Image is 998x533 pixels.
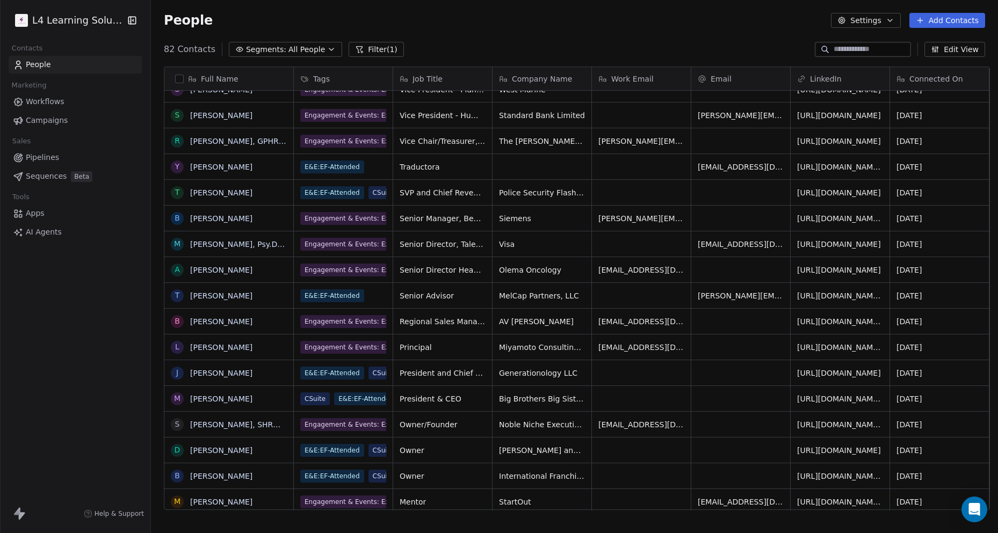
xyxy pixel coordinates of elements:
[190,343,252,352] a: [PERSON_NAME]
[190,188,252,197] a: [PERSON_NAME]
[698,162,784,172] span: [EMAIL_ADDRESS][DOMAIN_NAME]
[896,213,922,224] span: [DATE]
[797,316,883,327] span: [URL][DOMAIN_NAME][PERSON_NAME]
[400,471,424,481] span: Owner
[611,74,654,84] span: Work Email
[512,74,572,84] span: Company Name
[896,110,922,121] span: [DATE]
[499,342,585,353] span: Miyamoto Consulting LLC
[896,187,922,198] span: [DATE]
[499,445,585,456] span: [PERSON_NAME] and Co.
[8,133,35,149] span: Sales
[797,110,881,121] span: [URL][DOMAIN_NAME]
[26,59,51,70] span: People
[598,419,684,430] span: [EMAIL_ADDRESS][DOMAIN_NAME]
[400,136,486,147] span: Vice Chair/Treasurer, Board of Trustees
[9,149,142,166] a: Pipelines
[300,418,459,431] span: Engagement & Events: Exec Forum - Attended
[711,74,732,84] span: Email
[175,316,180,327] div: B
[294,67,393,90] div: Tags
[896,497,922,507] span: [DATE]
[190,266,252,274] a: [PERSON_NAME]
[190,317,252,326] a: [PERSON_NAME]
[499,239,515,250] span: Visa
[9,56,142,74] a: People
[300,289,364,302] span: E&E:EF-Attended
[174,393,180,404] div: M
[698,497,784,507] span: [EMAIL_ADDRESS][DOMAIN_NAME]
[246,44,286,55] span: Segments:
[400,213,486,224] span: Senior Manager, Benefits
[190,85,252,94] a: [PERSON_NAME]
[499,316,574,327] span: AV [PERSON_NAME]
[400,342,432,353] span: Principal
[84,509,144,518] a: Help & Support
[190,163,252,171] a: [PERSON_NAME]
[499,290,579,301] span: MelCap Partners, LLC
[190,111,252,120] a: [PERSON_NAME]
[400,368,486,378] span: President and Chief Executive Officer
[300,367,364,379] span: E&E:EF-Attended
[698,239,784,250] span: [EMAIL_ADDRESS][DOMAIN_NAME]
[201,74,238,84] span: Full Name
[896,136,922,147] span: [DATE]
[190,472,252,480] a: [PERSON_NAME]
[890,67,989,90] div: Connected On
[164,43,215,56] span: 82 Contacts
[175,419,180,430] div: S
[400,445,424,456] span: Owner
[26,115,68,126] span: Campaigns
[797,445,881,456] span: [URL][DOMAIN_NAME]
[499,419,585,430] span: Noble Niche Executive Recruitment
[300,135,465,148] span: Engagement & Events: Exec Forum - Registered
[598,213,684,224] span: [PERSON_NAME][EMAIL_ADDRESS][DOMAIN_NAME]
[26,152,59,163] span: Pipelines
[499,136,585,147] span: The [PERSON_NAME][GEOGRAPHIC_DATA]
[797,368,881,378] span: [URL][DOMAIN_NAME]
[896,239,922,250] span: [DATE]
[9,112,142,129] a: Campaigns
[797,471,883,481] span: [URL][DOMAIN_NAME][PERSON_NAME][PERSON_NAME]
[810,74,842,84] span: LinkedIn
[300,264,465,276] span: Engagement & Events: Exec Forum - Registered
[831,13,900,28] button: Settings
[190,498,252,506] a: [PERSON_NAME]
[400,419,458,430] span: Owner/Founder
[300,341,465,354] span: Engagement & Events: Exec Forum - Registered
[400,316,486,327] span: Regional Sales Manager - [GEOGRAPHIC_DATA]
[499,368,577,378] span: Generationology LLC
[400,497,426,507] span: Mentor
[300,186,364,199] span: E&E:EF-Attended
[698,110,784,121] span: [PERSON_NAME][EMAIL_ADDRESS][PERSON_NAME][DOMAIN_NAME]
[368,444,398,457] span: CSuite
[26,171,67,182] span: Sequences
[400,239,486,250] span: Senior Director, Talent Management Partner
[334,392,398,405] span: E&E:EF-Attended
[797,290,883,301] span: [URL][DOMAIN_NAME][PERSON_NAME]
[598,136,684,147] span: [PERSON_NAME][EMAIL_ADDRESS][PERSON_NAME][DOMAIN_NAME]
[175,213,180,224] div: B
[896,368,922,378] span: [DATE]
[400,162,440,172] span: Traductora
[499,265,561,275] span: Olema Oncology
[797,393,883,404] span: [URL][DOMAIN_NAME][PERSON_NAME][PERSON_NAME]
[190,137,321,145] a: [PERSON_NAME], GPHR,SHRM-SCP
[7,40,47,56] span: Contacts
[909,74,963,84] span: Connected On
[400,393,461,404] span: President & CEO
[896,342,922,353] span: [DATE]
[400,265,486,275] span: Senior Director Head of Talent Acquisition
[797,162,883,172] span: [URL][DOMAIN_NAME][PERSON_NAME]
[190,240,321,249] a: [PERSON_NAME], Psy.D, SHRM-SCP
[961,497,987,522] div: Open Intercom Messenger
[368,186,398,199] span: CSuite
[400,110,486,121] span: Vice President - Human Resources Division
[349,42,404,57] button: Filter(1)
[8,189,34,205] span: Tools
[174,238,180,250] div: M
[175,135,180,147] div: R
[13,11,119,30] button: L4 Learning Solutions
[368,470,398,483] span: CSuite
[924,42,985,57] button: Edit View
